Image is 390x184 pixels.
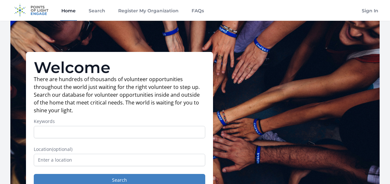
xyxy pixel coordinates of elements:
label: Keywords [34,118,205,125]
span: (optional) [52,146,72,152]
p: There are hundreds of thousands of volunteer opportunities throughout the world just waiting for ... [34,75,205,114]
input: Enter a location [34,154,205,166]
h1: Welcome [34,60,205,75]
label: Location [34,146,205,153]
